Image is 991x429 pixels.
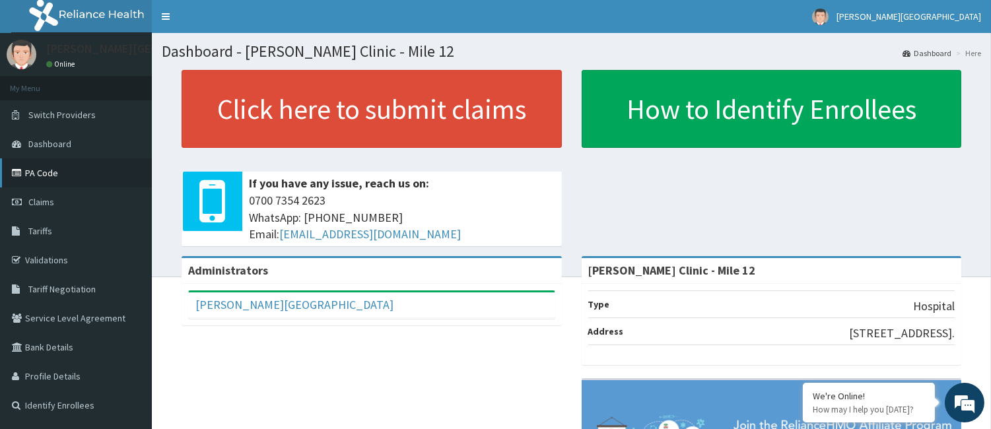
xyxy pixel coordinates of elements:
a: [EMAIL_ADDRESS][DOMAIN_NAME] [279,226,461,242]
a: Online [46,59,78,69]
div: Chat with us now [69,74,222,91]
span: Tariff Negotiation [28,283,96,295]
textarea: Type your message and hit 'Enter' [7,288,252,334]
a: [PERSON_NAME][GEOGRAPHIC_DATA] [195,297,393,312]
span: 0700 7354 2623 WhatsApp: [PHONE_NUMBER] Email: [249,192,555,243]
span: Dashboard [28,138,71,150]
strong: [PERSON_NAME] Clinic - Mile 12 [588,263,756,278]
div: We're Online! [813,390,925,402]
h1: Dashboard - [PERSON_NAME] Clinic - Mile 12 [162,43,981,60]
span: Tariffs [28,225,52,237]
p: [STREET_ADDRESS]. [849,325,955,342]
li: Here [953,48,981,59]
img: User Image [812,9,829,25]
a: Click here to submit claims [182,70,562,148]
a: How to Identify Enrollees [582,70,962,148]
p: [PERSON_NAME][GEOGRAPHIC_DATA] [46,43,242,55]
span: Switch Providers [28,109,96,121]
span: We're online! [77,130,182,263]
a: Dashboard [903,48,951,59]
span: Claims [28,196,54,208]
b: Address [588,325,624,337]
span: [PERSON_NAME][GEOGRAPHIC_DATA] [837,11,981,22]
img: User Image [7,40,36,69]
b: Administrators [188,263,268,278]
p: How may I help you today? [813,404,925,415]
p: Hospital [913,298,955,315]
img: d_794563401_company_1708531726252_794563401 [24,66,53,99]
b: If you have any issue, reach us on: [249,176,429,191]
b: Type [588,298,610,310]
div: Minimize live chat window [217,7,248,38]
